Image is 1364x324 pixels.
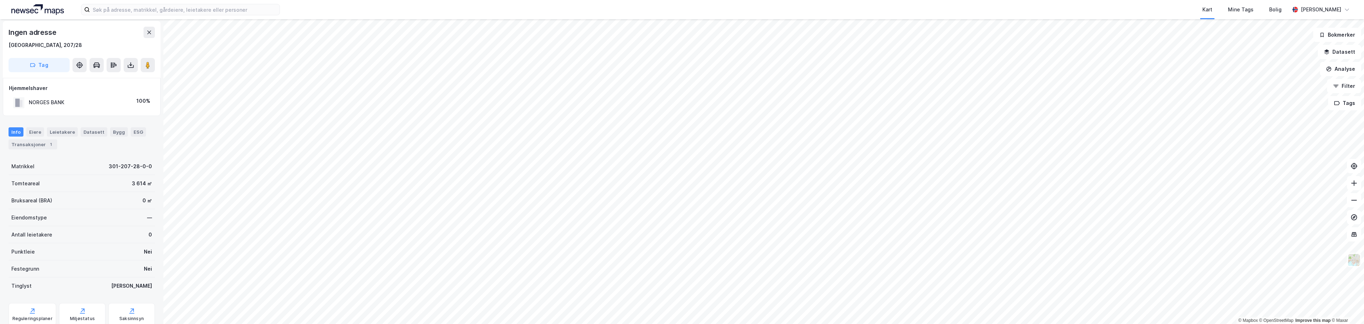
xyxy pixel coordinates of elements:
[47,127,78,137] div: Leietakere
[29,98,64,107] div: NORGES BANK
[11,282,32,290] div: Tinglyst
[26,127,44,137] div: Eiere
[70,316,95,322] div: Miljøstatus
[144,265,152,273] div: Nei
[9,58,70,72] button: Tag
[147,213,152,222] div: —
[1347,253,1361,267] img: Z
[1327,79,1361,93] button: Filter
[81,127,107,137] div: Datasett
[1259,318,1294,323] a: OpenStreetMap
[1295,318,1331,323] a: Improve this map
[1202,5,1212,14] div: Kart
[136,97,150,105] div: 100%
[142,196,152,205] div: 0 ㎡
[11,248,35,256] div: Punktleie
[131,127,146,137] div: ESG
[11,196,52,205] div: Bruksareal (BRA)
[1320,62,1361,76] button: Analyse
[1269,5,1282,14] div: Bolig
[12,316,53,322] div: Reguleringsplaner
[1328,290,1364,324] iframe: Chat Widget
[11,4,64,15] img: logo.a4113a55bc3d86da70a041830d287a7e.svg
[1313,28,1361,42] button: Bokmerker
[1238,318,1258,323] a: Mapbox
[9,27,58,38] div: Ingen adresse
[11,162,34,171] div: Matrikkel
[111,282,152,290] div: [PERSON_NAME]
[144,248,152,256] div: Nei
[9,41,82,49] div: [GEOGRAPHIC_DATA], 207/28
[9,127,23,137] div: Info
[11,230,52,239] div: Antall leietakere
[132,179,152,188] div: 3 614 ㎡
[47,141,54,148] div: 1
[11,265,39,273] div: Festegrunn
[110,127,128,137] div: Bygg
[9,139,57,149] div: Transaksjoner
[109,162,152,171] div: 301-207-28-0-0
[1328,96,1361,110] button: Tags
[119,316,144,322] div: Saksinnsyn
[1301,5,1341,14] div: [PERSON_NAME]
[1228,5,1254,14] div: Mine Tags
[9,84,155,92] div: Hjemmelshaver
[11,179,40,188] div: Tomteareal
[148,230,152,239] div: 0
[11,213,47,222] div: Eiendomstype
[1318,45,1361,59] button: Datasett
[90,4,280,15] input: Søk på adresse, matrikkel, gårdeiere, leietakere eller personer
